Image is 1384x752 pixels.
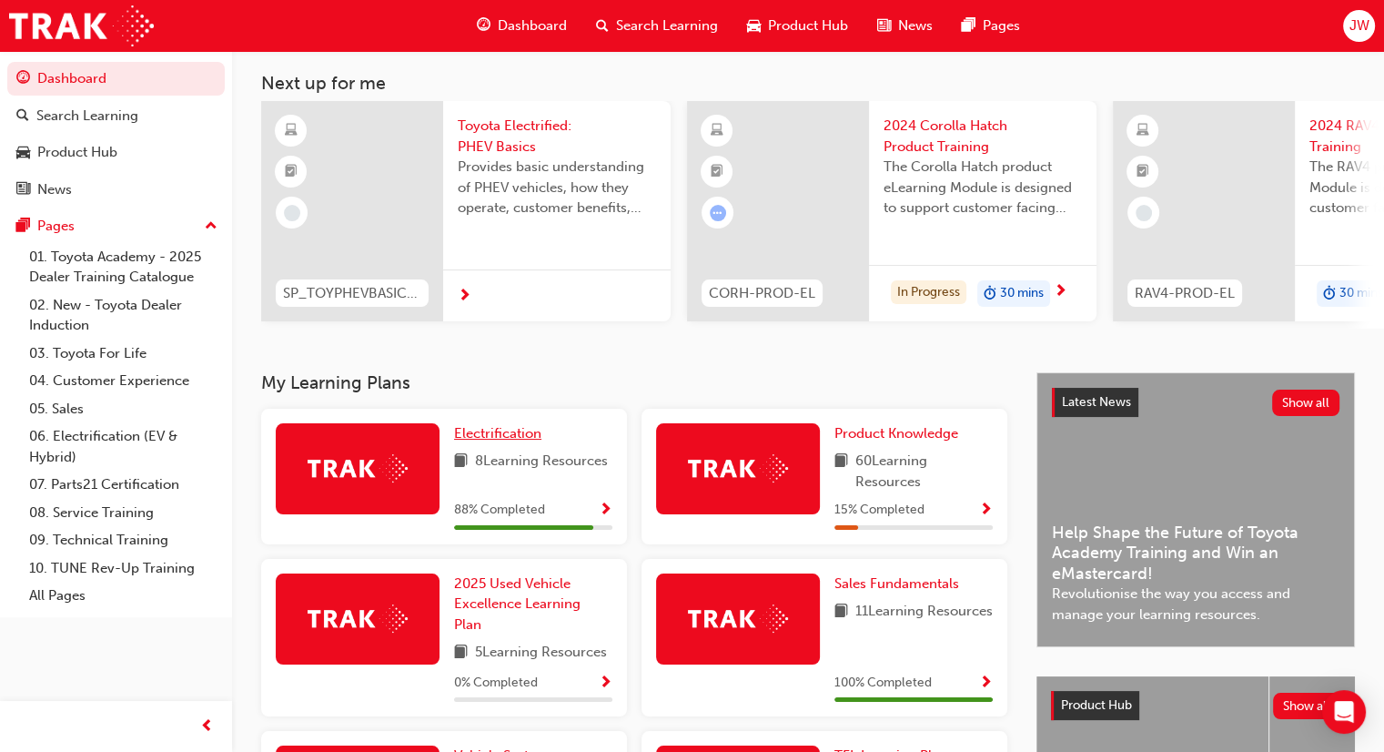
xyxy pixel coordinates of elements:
span: Product Knowledge [834,425,958,442]
span: Help Shape the Future of Toyota Academy Training and Win an eMastercard! [1052,523,1339,584]
span: News [898,15,933,36]
button: Show Progress [979,499,993,522]
span: 5 Learning Resources [475,642,607,665]
span: learningResourceType_ELEARNING-icon [285,119,298,143]
a: 03. Toyota For Life [22,340,225,368]
button: Show all [1273,693,1341,719]
span: Electrification [454,425,541,442]
span: 2024 Corolla Hatch Product Training [884,116,1082,157]
span: next-icon [458,289,471,305]
span: RAV4-PROD-EL [1135,283,1235,304]
span: Show Progress [599,676,612,692]
span: Search Learning [616,15,718,36]
a: 01. Toyota Academy - 2025 Dealer Training Catalogue [22,243,225,291]
a: Product Hub [7,136,225,169]
a: 04. Customer Experience [22,367,225,395]
span: Show Progress [979,676,993,692]
h3: Next up for me [232,73,1384,94]
a: Search Learning [7,99,225,133]
img: Trak [308,454,408,483]
span: Show Progress [599,503,612,519]
img: Trak [688,605,788,633]
a: pages-iconPages [947,7,1035,45]
a: search-iconSearch Learning [581,7,732,45]
span: learningRecordVerb_NONE-icon [284,205,300,221]
a: Product HubShow all [1051,691,1340,720]
button: DashboardSearch LearningProduct HubNews [7,58,225,209]
span: pages-icon [962,15,975,37]
div: Product Hub [37,142,117,163]
span: duration-icon [984,282,996,306]
span: CORH-PROD-EL [709,283,815,304]
span: SP_TOYPHEVBASICS_EL [283,283,421,304]
span: 15 % Completed [834,500,924,521]
div: Open Intercom Messenger [1322,690,1366,734]
a: guage-iconDashboard [462,7,581,45]
span: 30 mins [1339,283,1383,304]
a: Product Knowledge [834,423,965,444]
span: guage-icon [477,15,490,37]
button: Show Progress [599,672,612,695]
span: next-icon [1054,284,1067,300]
div: In Progress [891,280,966,305]
span: news-icon [16,182,30,198]
span: Revolutionise the way you access and manage your learning resources. [1052,584,1339,625]
a: SP_TOYPHEVBASICS_ELToyota Electrified: PHEV BasicsProvides basic understanding of PHEV vehicles, ... [261,101,671,321]
span: book-icon [454,642,468,665]
a: CORH-PROD-EL2024 Corolla Hatch Product TrainingThe Corolla Hatch product eLearning Module is desi... [687,101,1096,321]
span: learningRecordVerb_NONE-icon [1136,205,1152,221]
a: 02. New - Toyota Dealer Induction [22,291,225,340]
button: Show all [1272,390,1340,416]
span: 100 % Completed [834,673,932,694]
div: Pages [37,216,75,237]
span: Latest News [1062,394,1131,410]
a: Electrification [454,423,549,444]
span: Dashboard [498,15,567,36]
a: car-iconProduct Hub [732,7,863,45]
span: Product Hub [768,15,848,36]
span: book-icon [454,451,468,473]
span: search-icon [596,15,609,37]
span: JW [1349,15,1369,36]
span: learningRecordVerb_ATTEMPT-icon [710,205,726,221]
span: booktick-icon [1136,160,1149,184]
a: Sales Fundamentals [834,574,966,594]
span: up-icon [205,215,217,239]
a: 2025 Used Vehicle Excellence Learning Plan [454,574,612,635]
span: duration-icon [1323,282,1336,306]
img: Trak [308,605,408,633]
span: 2025 Used Vehicle Excellence Learning Plan [454,575,581,633]
a: 08. Service Training [22,499,225,527]
a: 06. Electrification (EV & Hybrid) [22,422,225,471]
span: learningResourceType_ELEARNING-icon [1136,119,1149,143]
a: 09. Technical Training [22,526,225,554]
span: prev-icon [200,716,214,738]
a: Latest NewsShow all [1052,388,1339,417]
a: 07. Parts21 Certification [22,471,225,499]
a: 05. Sales [22,395,225,423]
span: 30 mins [1000,283,1044,304]
span: car-icon [16,145,30,161]
a: 10. TUNE Rev-Up Training [22,554,225,583]
span: 8 Learning Resources [475,451,608,473]
span: Toyota Electrified: PHEV Basics [458,116,656,157]
img: Trak [9,5,154,46]
span: Sales Fundamentals [834,575,959,592]
span: learningResourceType_ELEARNING-icon [711,119,723,143]
a: All Pages [22,582,225,610]
span: guage-icon [16,71,30,87]
span: The Corolla Hatch product eLearning Module is designed to support customer facing sales staff wit... [884,157,1082,218]
span: booktick-icon [285,160,298,184]
span: Provides basic understanding of PHEV vehicles, how they operate, customer benefits, and best prac... [458,157,656,218]
span: book-icon [834,601,848,624]
a: Dashboard [7,62,225,96]
span: 88 % Completed [454,500,545,521]
img: Trak [688,454,788,483]
span: book-icon [834,451,848,492]
div: News [37,179,72,200]
h3: My Learning Plans [261,372,1007,393]
div: Search Learning [36,106,138,127]
span: Product Hub [1061,697,1132,713]
span: Show Progress [979,503,993,519]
